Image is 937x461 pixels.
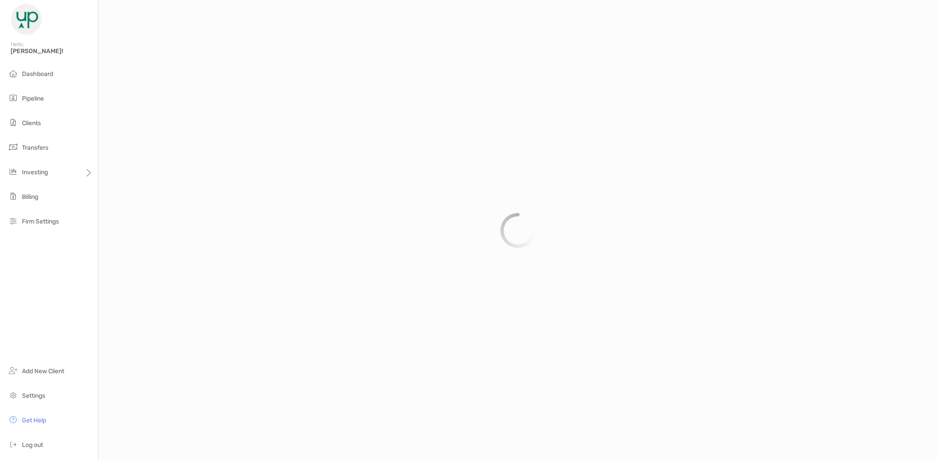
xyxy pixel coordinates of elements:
span: Investing [22,169,48,176]
img: investing icon [8,166,18,177]
img: firm-settings icon [8,216,18,226]
img: pipeline icon [8,93,18,103]
img: transfers icon [8,142,18,152]
span: Dashboard [22,70,53,78]
span: Transfers [22,144,48,151]
span: Firm Settings [22,218,59,225]
span: Add New Client [22,367,64,375]
img: get-help icon [8,414,18,425]
span: Pipeline [22,95,44,102]
span: Billing [22,193,38,201]
img: logout icon [8,439,18,450]
img: clients icon [8,117,18,128]
img: billing icon [8,191,18,202]
span: [PERSON_NAME]! [11,47,93,55]
span: Get Help [22,417,46,424]
img: add_new_client icon [8,365,18,376]
img: Zoe Logo [11,4,42,35]
span: Clients [22,119,41,127]
img: dashboard icon [8,68,18,79]
img: settings icon [8,390,18,400]
span: Log out [22,441,43,449]
span: Settings [22,392,45,400]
